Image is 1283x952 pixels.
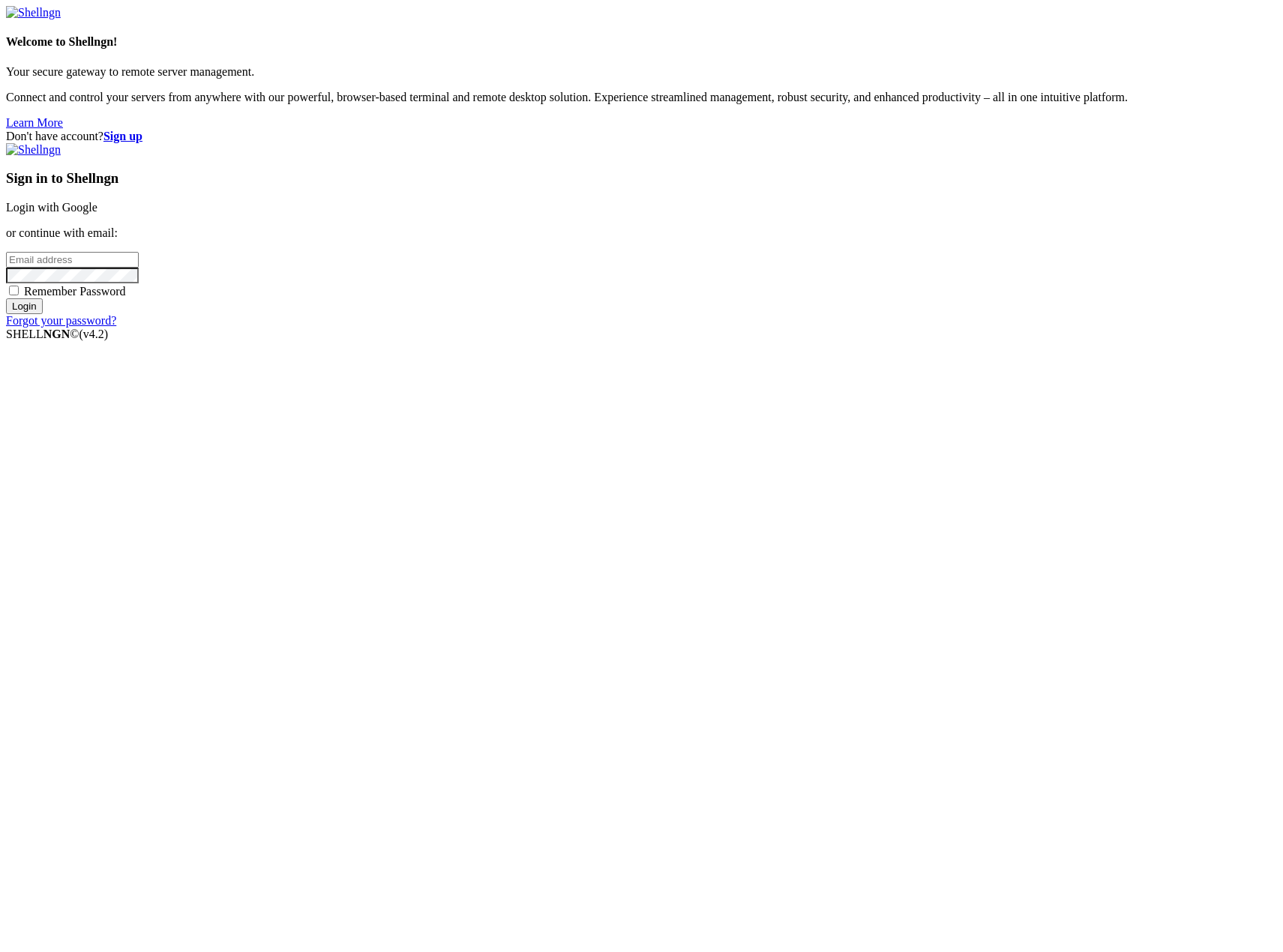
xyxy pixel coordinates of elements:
[6,170,1277,187] h3: Sign in to Shellngn
[6,6,61,19] img: Shellngn
[6,298,43,314] input: Login
[6,226,1277,240] p: or continue with email:
[79,328,109,340] span: 4.2.0
[6,130,1277,143] div: Don't have account?
[6,35,1277,49] h4: Welcome to Shellngn!
[6,314,116,327] a: Forgot your password?
[43,328,70,340] b: NGN
[6,201,97,214] a: Login with Google
[6,91,1277,104] p: Connect and control your servers from anywhere with our powerful, browser-based terminal and remo...
[9,286,19,295] input: Remember Password
[6,116,63,129] a: Learn More
[6,65,1277,79] p: Your secure gateway to remote server management.
[6,143,61,157] img: Shellngn
[6,252,139,268] input: Email address
[103,130,142,142] a: Sign up
[24,285,126,298] span: Remember Password
[6,328,108,340] span: SHELL ©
